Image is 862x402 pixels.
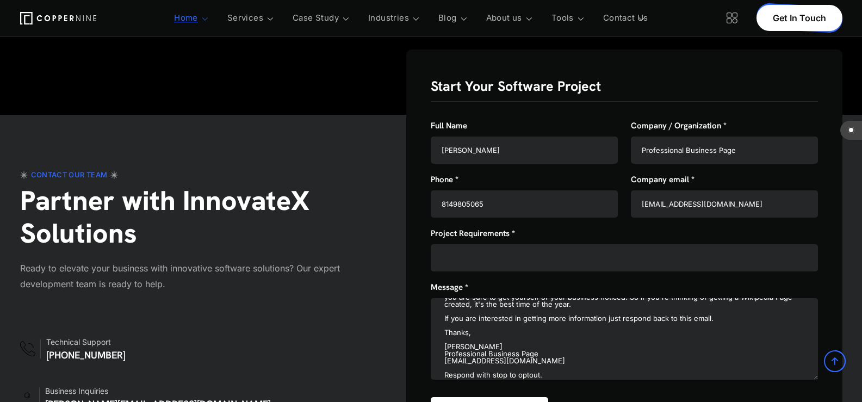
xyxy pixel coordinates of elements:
label: Company / Organization * [631,122,727,130]
a: Get In Touch [756,5,842,31]
span: Technical Support [46,338,111,346]
img: logo-white.png [20,12,96,24]
img: vivek-phone.svg [20,341,35,356]
label: Project Requirements * [431,230,515,238]
p: Ready to elevate your business with innovative software solutions? Our expert development team is... [20,250,355,292]
label: Phone * [431,176,458,184]
a: [PHONE_NUMBER] [46,349,126,361]
span: Business Inquiries [45,387,108,395]
label: Company email * [631,176,694,184]
label: Full Name [431,122,467,130]
span: Contact Our Team [20,171,119,179]
label: Message * [431,283,468,292]
h2: Partner with InnovateX Solutions [20,184,355,250]
h3: Start Your Software Project [431,77,818,102]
